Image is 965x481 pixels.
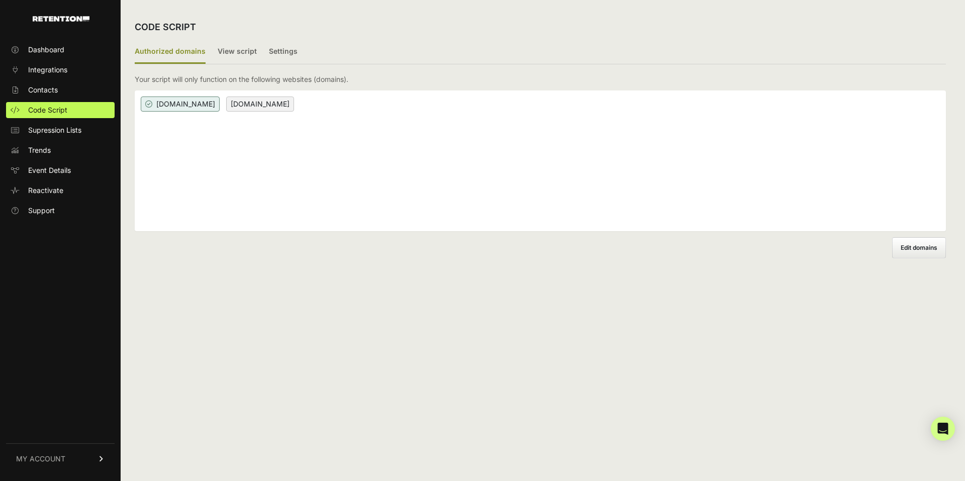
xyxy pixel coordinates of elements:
[28,85,58,95] span: Contacts
[6,82,115,98] a: Contacts
[6,203,115,219] a: Support
[6,42,115,58] a: Dashboard
[141,97,220,112] span: [DOMAIN_NAME]
[6,102,115,118] a: Code Script
[6,162,115,178] a: Event Details
[6,62,115,78] a: Integrations
[28,185,63,196] span: Reactivate
[28,65,67,75] span: Integrations
[269,40,298,64] label: Settings
[901,244,937,251] span: Edit domains
[218,40,257,64] label: View script
[28,165,71,175] span: Event Details
[6,182,115,199] a: Reactivate
[28,105,67,115] span: Code Script
[28,145,51,155] span: Trends
[28,125,81,135] span: Supression Lists
[6,122,115,138] a: Supression Lists
[226,97,294,112] span: [DOMAIN_NAME]
[135,40,206,64] label: Authorized domains
[16,454,65,464] span: MY ACCOUNT
[28,45,64,55] span: Dashboard
[6,142,115,158] a: Trends
[135,20,196,34] h2: CODE SCRIPT
[6,443,115,474] a: MY ACCOUNT
[33,16,89,22] img: Retention.com
[135,74,348,84] p: Your script will only function on the following websites (domains).
[28,206,55,216] span: Support
[931,417,955,441] div: Open Intercom Messenger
